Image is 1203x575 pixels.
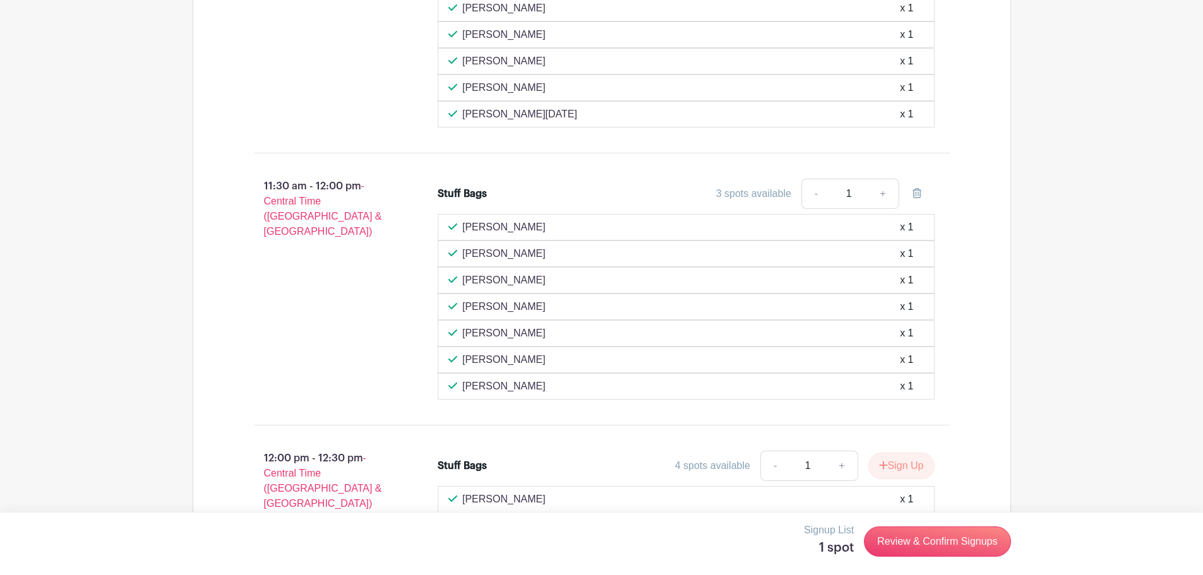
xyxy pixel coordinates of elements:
[462,273,546,288] p: [PERSON_NAME]
[900,352,913,367] div: x 1
[801,179,830,209] a: -
[462,27,546,42] p: [PERSON_NAME]
[864,526,1010,557] a: Review & Confirm Signups
[462,326,546,341] p: [PERSON_NAME]
[264,181,382,237] span: - Central Time ([GEOGRAPHIC_DATA] & [GEOGRAPHIC_DATA])
[234,446,418,516] p: 12:00 pm - 12:30 pm
[868,453,935,479] button: Sign Up
[900,379,913,394] div: x 1
[462,54,546,69] p: [PERSON_NAME]
[826,451,858,481] a: +
[462,379,546,394] p: [PERSON_NAME]
[900,492,913,507] div: x 1
[900,273,913,288] div: x 1
[900,220,913,235] div: x 1
[900,80,913,95] div: x 1
[900,299,913,314] div: x 1
[264,453,382,509] span: - Central Time ([GEOGRAPHIC_DATA] & [GEOGRAPHIC_DATA])
[438,458,487,473] div: Stuff Bags
[438,186,487,201] div: Stuff Bags
[462,352,546,367] p: [PERSON_NAME]
[900,107,913,122] div: x 1
[804,523,854,538] p: Signup List
[462,80,546,95] p: [PERSON_NAME]
[462,107,577,122] p: [PERSON_NAME][DATE]
[462,492,546,507] p: [PERSON_NAME]
[900,1,913,16] div: x 1
[804,540,854,555] h5: 1 spot
[900,27,913,42] div: x 1
[234,174,418,244] p: 11:30 am - 12:00 pm
[760,451,789,481] a: -
[462,299,546,314] p: [PERSON_NAME]
[462,246,546,261] p: [PERSON_NAME]
[462,1,546,16] p: [PERSON_NAME]
[867,179,899,209] a: +
[900,246,913,261] div: x 1
[675,458,750,473] div: 4 spots available
[900,54,913,69] div: x 1
[716,186,791,201] div: 3 spots available
[900,326,913,341] div: x 1
[462,220,546,235] p: [PERSON_NAME]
